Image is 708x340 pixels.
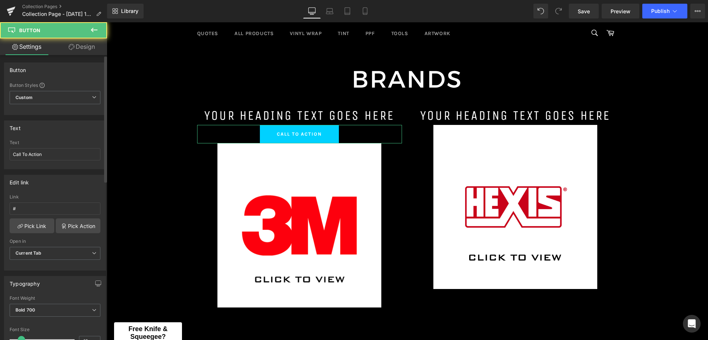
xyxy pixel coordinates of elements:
button: Publish [642,4,687,18]
a: Mobile [356,4,374,18]
div: Brands [85,41,517,73]
a: Desktop [303,4,321,18]
div: Font Size [10,327,100,332]
a: Design [55,38,109,55]
a: learn more [352,7,385,13]
a: Vinyl Wrap [176,0,222,22]
span: Library [121,8,138,14]
span: Save [578,7,590,15]
a: Artwork [310,0,351,22]
a: Pick Action [56,218,100,233]
span: Zip now, pay later [216,3,323,18]
span: Preview [611,7,630,15]
div: Link [10,194,100,200]
a: Laptop [321,4,338,18]
button: Undo [533,4,548,18]
input: https://your-shop.myshopify.com [10,203,100,215]
a: Tablet [338,4,356,18]
b: Custom [16,95,32,101]
a: Pick Link [10,218,54,233]
div: Button Styles [10,82,100,88]
img: primary-zip.svg [323,4,352,14]
button: Redo [551,4,566,18]
button: More [690,4,705,18]
a: Tint [224,0,250,22]
div: Open Intercom Messenger [683,315,701,333]
span: Collection Page - [DATE] 18:11:52 [22,11,93,17]
h1: Your heading text goes here [90,84,295,103]
a: Call To Action [153,103,232,121]
span: Button [19,27,40,33]
h1: Your heading text goes here [306,84,511,103]
div: Text [10,140,100,145]
a: Tools [277,0,309,22]
div: Typography [10,276,40,287]
a: Quotes [83,0,119,22]
div: Button [10,63,26,73]
a: New Library [107,4,144,18]
div: Edit link [10,175,29,186]
b: Current Tab [16,250,42,256]
b: Bold 700 [16,307,35,313]
div: Open in [10,239,100,244]
div: Text [10,121,21,131]
a: Preview [602,4,639,18]
span: Call To Action [170,109,215,115]
a: PPF [251,0,276,22]
span: Publish [651,8,670,14]
a: Collection Pages [22,4,107,10]
a: All Products [120,0,174,22]
div: Font Weight [10,296,100,301]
